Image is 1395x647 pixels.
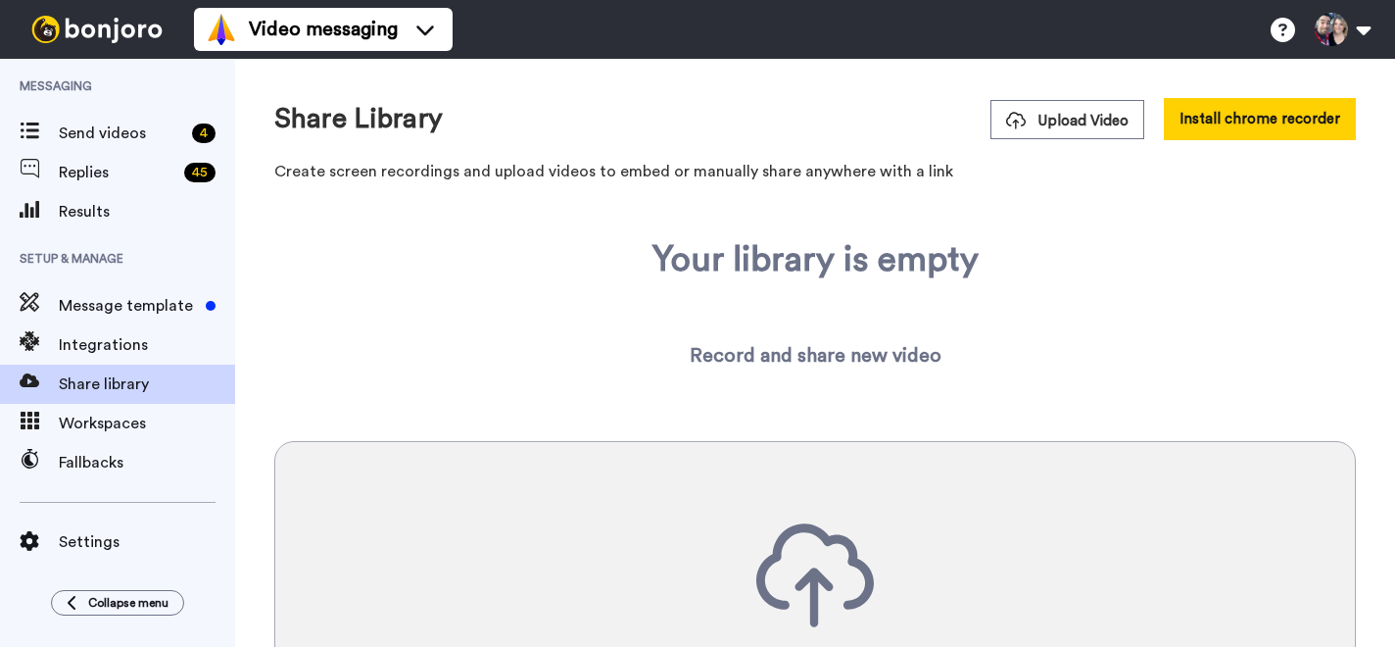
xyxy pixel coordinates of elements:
p: Create screen recordings and upload videos to embed or manually share anywhere with a link [274,160,1356,183]
span: Fallbacks [59,451,235,474]
img: vm-color.svg [206,14,237,45]
div: Your library is empty [652,240,979,279]
span: Integrations [59,333,235,357]
span: Settings [59,530,235,554]
h1: Share Library [274,104,443,134]
div: Record and share new video [690,342,941,370]
button: Install chrome recorder [1164,98,1356,140]
img: bj-logo-header-white.svg [24,16,170,43]
button: Upload Video [990,100,1144,139]
span: Message template [59,294,198,318]
button: Collapse menu [51,590,184,616]
span: Replies [59,161,176,184]
span: Send videos [59,122,184,145]
span: Share library [59,373,235,396]
span: Upload Video [1006,111,1129,131]
span: Video messaging [249,16,398,43]
div: 45 [184,163,216,182]
span: Workspaces [59,412,235,435]
div: 4 [192,124,216,143]
span: Results [59,200,235,224]
span: Collapse menu [88,595,168,611]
